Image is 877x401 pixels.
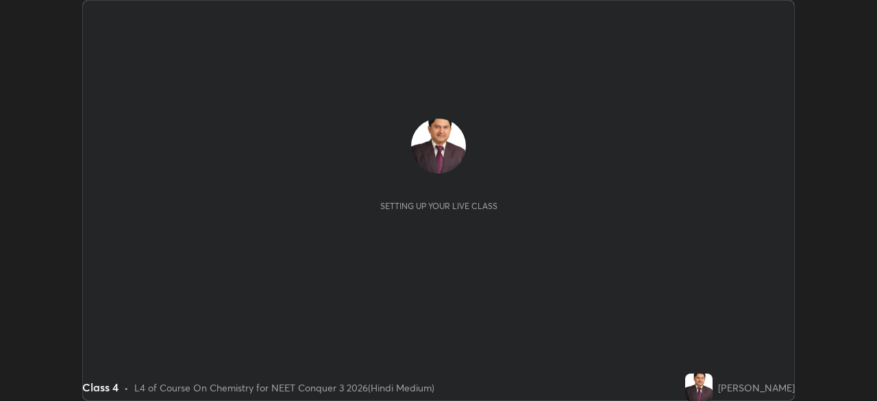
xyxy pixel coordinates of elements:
[82,379,119,396] div: Class 4
[685,374,713,401] img: 682439f971974016be8beade0d312caf.jpg
[124,380,129,395] div: •
[134,380,434,395] div: L4 of Course On Chemistry for NEET Conquer 3 2026(Hindi Medium)
[411,119,466,173] img: 682439f971974016be8beade0d312caf.jpg
[380,201,497,211] div: Setting up your live class
[718,380,795,395] div: [PERSON_NAME]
